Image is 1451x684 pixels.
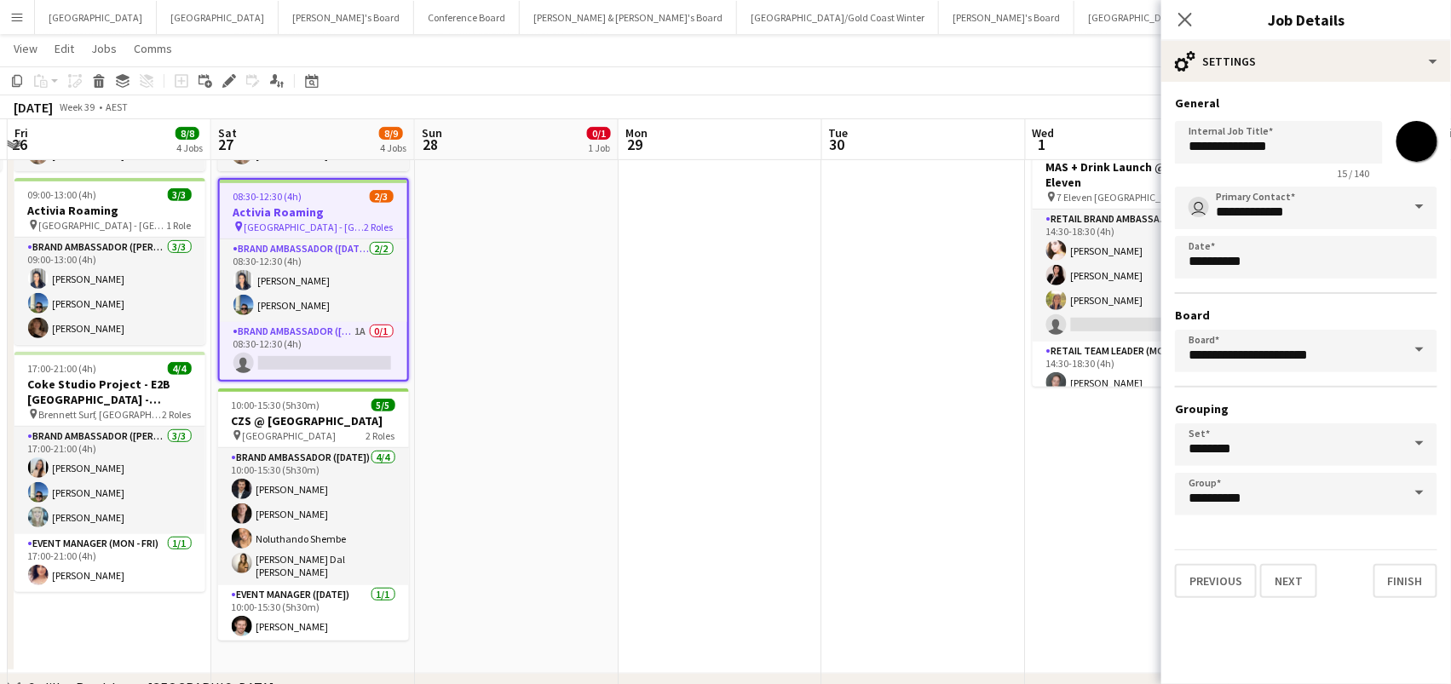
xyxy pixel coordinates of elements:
div: [DATE] [14,99,53,116]
span: 1 [1030,135,1055,154]
a: Comms [127,37,179,60]
h3: Grouping [1175,401,1437,417]
span: Edit [55,41,74,56]
a: Jobs [84,37,124,60]
button: Conference Board [414,1,520,34]
h3: Board [1175,308,1437,323]
app-job-card: 14:30-18:30 (4h)4/5MAS + Drink Launch @ 7 Eleven 7 Eleven [GEOGRAPHIC_DATA]2 RolesRETAIL Brand Am... [1033,135,1224,387]
button: Previous [1175,564,1257,598]
button: [PERSON_NAME]'s Board [279,1,414,34]
span: [GEOGRAPHIC_DATA] - [GEOGRAPHIC_DATA] [245,221,365,233]
app-job-card: 08:30-12:30 (4h)2/3Activia Roaming [GEOGRAPHIC_DATA] - [GEOGRAPHIC_DATA]2 RolesBrand Ambassador (... [218,178,409,382]
h3: Activia Roaming [14,203,205,218]
button: [GEOGRAPHIC_DATA] [35,1,157,34]
span: Mon [625,125,648,141]
h3: MAS + Drink Launch @ 7 Eleven [1033,159,1224,190]
app-job-card: 09:00-13:00 (4h)3/3Activia Roaming [GEOGRAPHIC_DATA] - [GEOGRAPHIC_DATA]1 RoleBrand Ambassador ([... [14,178,205,345]
app-card-role: Brand Ambassador ([PERSON_NAME])3/317:00-21:00 (4h)[PERSON_NAME][PERSON_NAME][PERSON_NAME] [14,427,205,534]
h3: Activia Roaming [220,204,407,220]
span: 09:00-13:00 (4h) [28,188,97,201]
button: Finish [1373,564,1437,598]
span: 27 [216,135,237,154]
span: 2 Roles [365,221,394,233]
span: 7 Eleven [GEOGRAPHIC_DATA] [1057,191,1181,204]
span: Fri [14,125,28,141]
button: Next [1260,564,1317,598]
span: Week 39 [56,101,99,113]
h3: Coke Studio Project - E2B [GEOGRAPHIC_DATA] - [GEOGRAPHIC_DATA] [14,376,205,407]
span: 08:30-12:30 (4h) [233,190,302,203]
span: Sun [422,125,442,141]
span: Tue [829,125,849,141]
button: [GEOGRAPHIC_DATA]/[GEOGRAPHIC_DATA] [1074,1,1293,34]
span: 15 / 140 [1323,167,1383,180]
div: 1 Job [588,141,610,154]
span: View [14,41,37,56]
app-card-role: Brand Ambassador ([DATE])2/208:30-12:30 (4h)[PERSON_NAME][PERSON_NAME] [220,239,407,322]
span: 8/9 [379,127,403,140]
span: Sat [218,125,237,141]
button: [PERSON_NAME] & [PERSON_NAME]'s Board [520,1,737,34]
span: 28 [419,135,442,154]
span: 2 Roles [163,408,192,421]
span: 29 [623,135,648,154]
div: 4 Jobs [176,141,203,154]
div: AEST [106,101,128,113]
span: 10:00-15:30 (5h30m) [232,399,320,411]
span: 5/5 [371,399,395,411]
span: 2/3 [370,190,394,203]
app-job-card: 17:00-21:00 (4h)4/4Coke Studio Project - E2B [GEOGRAPHIC_DATA] - [GEOGRAPHIC_DATA] Brennett Surf,... [14,352,205,592]
span: Comms [134,41,172,56]
div: Settings [1161,41,1451,82]
div: 4 Jobs [380,141,406,154]
span: 3/3 [168,188,192,201]
a: View [7,37,44,60]
span: Jobs [91,41,117,56]
span: 30 [826,135,849,154]
button: [GEOGRAPHIC_DATA] [157,1,279,34]
app-job-card: 10:00-15:30 (5h30m)5/5CZS @ [GEOGRAPHIC_DATA] [GEOGRAPHIC_DATA]2 RolesBrand Ambassador ([DATE])4/... [218,388,409,641]
app-card-role: Brand Ambassador ([DATE])4/410:00-15:30 (5h30m)[PERSON_NAME][PERSON_NAME]Noluthando Shembe[PERSON... [218,448,409,585]
app-card-role: RETAIL Team Leader (Mon - Fri)1/114:30-18:30 (4h)[PERSON_NAME] [1033,342,1224,399]
app-card-role: Event Manager (Mon - Fri)1/117:00-21:00 (4h)[PERSON_NAME] [14,534,205,592]
button: [GEOGRAPHIC_DATA]/Gold Coast Winter [737,1,939,34]
span: 0/1 [587,127,611,140]
a: Edit [48,37,81,60]
button: [PERSON_NAME]'s Board [939,1,1074,34]
span: Brennett Surf, [GEOGRAPHIC_DATA], [GEOGRAPHIC_DATA] [39,408,163,421]
app-card-role: Event Manager ([DATE])1/110:00-15:30 (5h30m)[PERSON_NAME] [218,585,409,643]
span: [GEOGRAPHIC_DATA] [243,429,337,442]
h3: Job Details [1161,9,1451,31]
h3: General [1175,95,1437,111]
span: 1 Role [167,219,192,232]
span: 17:00-21:00 (4h) [28,362,97,375]
span: 2 Roles [366,429,395,442]
span: Wed [1033,125,1055,141]
h3: CZS @ [GEOGRAPHIC_DATA] [218,413,409,428]
app-card-role: RETAIL Brand Ambassador (Mon - Fri)4A3/414:30-18:30 (4h)[PERSON_NAME][PERSON_NAME][PERSON_NAME] [1033,210,1224,342]
app-card-role: Brand Ambassador ([PERSON_NAME])3/309:00-13:00 (4h)[PERSON_NAME][PERSON_NAME][PERSON_NAME] [14,238,205,345]
span: 8/8 [176,127,199,140]
app-card-role: Brand Ambassador ([DATE])1A0/108:30-12:30 (4h) [220,322,407,380]
span: 4/4 [168,362,192,375]
span: [GEOGRAPHIC_DATA] - [GEOGRAPHIC_DATA] [39,219,167,232]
